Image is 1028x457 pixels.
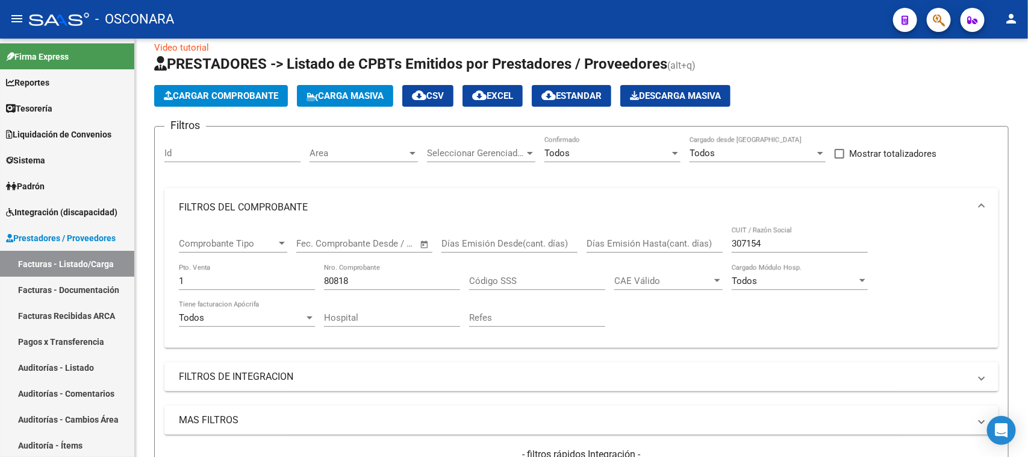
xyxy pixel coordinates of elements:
span: Seleccionar Gerenciador [427,148,525,159]
span: - OSCONARA [95,6,174,33]
mat-panel-title: MAS FILTROS [179,414,970,427]
span: Prestadores / Proveedores [6,232,116,245]
mat-icon: cloud_download [541,88,556,102]
input: Start date [296,238,335,249]
span: Firma Express [6,50,69,63]
button: Open calendar [418,238,432,251]
mat-expansion-panel-header: FILTROS DE INTEGRACION [164,362,998,391]
span: CAE Válido [614,276,712,286]
mat-icon: cloud_download [412,88,426,102]
span: PRESTADORES -> Listado de CPBTs Emitidos por Prestadores / Proveedores [154,55,667,72]
button: Estandar [532,85,611,107]
span: Integración (discapacidad) [6,206,117,219]
mat-expansion-panel-header: FILTROS DEL COMPROBANTE [164,188,998,227]
span: Tesorería [6,102,52,115]
span: Estandar [541,90,602,101]
button: EXCEL [463,85,523,107]
span: EXCEL [472,90,513,101]
mat-icon: cloud_download [472,88,487,102]
span: Liquidación de Convenios [6,128,111,141]
span: Descarga Masiva [630,90,721,101]
mat-icon: menu [10,11,24,26]
span: Mostrar totalizadores [849,147,936,161]
span: Todos [690,148,715,159]
button: Descarga Masiva [620,85,731,107]
button: Carga Masiva [297,85,393,107]
h3: Filtros [164,117,206,134]
span: Cargar Comprobante [164,90,278,101]
span: Comprobante Tipo [179,238,276,249]
span: Area [310,148,407,159]
span: CSV [412,90,444,101]
a: Video tutorial [154,42,209,53]
div: FILTROS DEL COMPROBANTE [164,227,998,348]
span: Todos [732,276,757,286]
span: (alt+q) [667,60,696,71]
div: Open Intercom Messenger [987,416,1016,445]
button: Cargar Comprobante [154,85,288,107]
input: End date [346,238,405,249]
span: Carga Masiva [307,90,384,101]
span: Todos [179,312,204,323]
mat-panel-title: FILTROS DEL COMPROBANTE [179,201,970,214]
mat-expansion-panel-header: MAS FILTROS [164,406,998,435]
button: CSV [402,85,453,107]
mat-panel-title: FILTROS DE INTEGRACION [179,370,970,383]
app-download-masive: Descarga masiva de comprobantes (adjuntos) [620,85,731,107]
span: Todos [544,148,570,159]
span: Padrón [6,180,45,193]
span: Sistema [6,154,45,167]
mat-icon: person [1004,11,1018,26]
span: Reportes [6,76,49,89]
